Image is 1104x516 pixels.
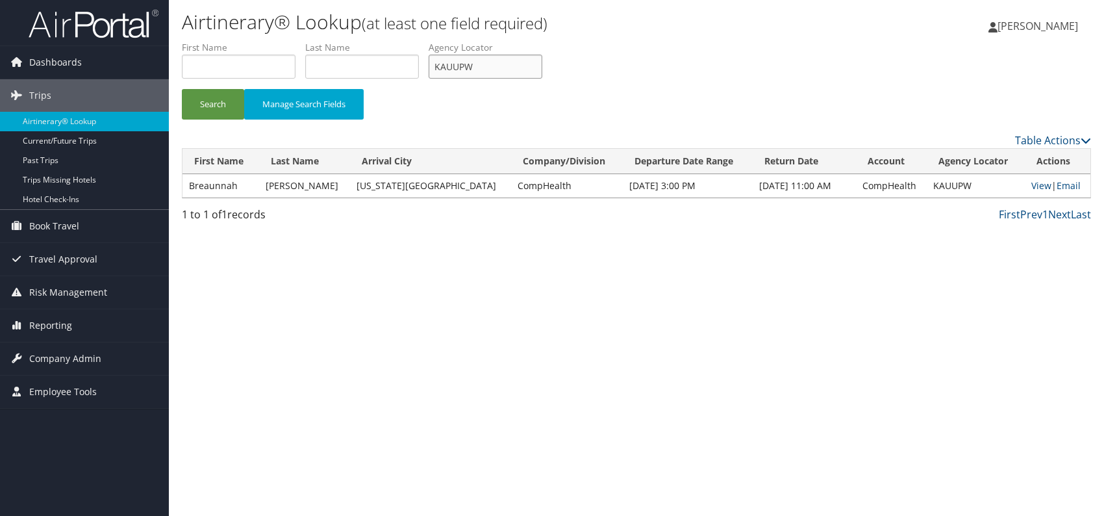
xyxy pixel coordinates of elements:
[927,174,1025,198] td: KAUUPW
[927,149,1025,174] th: Agency Locator: activate to sort column ascending
[29,243,97,276] span: Travel Approval
[182,89,244,120] button: Search
[182,41,305,54] label: First Name
[1031,179,1051,192] a: View
[1025,174,1090,198] td: |
[1025,149,1090,174] th: Actions
[1015,133,1091,148] a: Table Actions
[511,174,623,198] td: CompHealth
[29,309,72,342] span: Reporting
[511,149,623,174] th: Company/Division
[1020,207,1042,222] a: Prev
[29,46,82,79] span: Dashboards
[988,6,1091,45] a: [PERSON_NAME]
[1042,207,1048,222] a: 1
[856,149,927,174] th: Account: activate to sort column ascending
[182,8,788,36] h1: Airtinerary® Lookup
[1071,207,1091,222] a: Last
[29,79,51,112] span: Trips
[623,174,753,198] td: [DATE] 3:00 PM
[350,174,511,198] td: [US_STATE][GEOGRAPHIC_DATA]
[305,41,429,54] label: Last Name
[29,376,97,408] span: Employee Tools
[29,8,158,39] img: airportal-logo.png
[753,174,855,198] td: [DATE] 11:00 AM
[221,207,227,222] span: 1
[1048,207,1071,222] a: Next
[259,174,349,198] td: [PERSON_NAME]
[350,149,511,174] th: Arrival City: activate to sort column ascending
[997,19,1078,33] span: [PERSON_NAME]
[259,149,349,174] th: Last Name: activate to sort column ascending
[362,12,547,34] small: (at least one field required)
[753,149,855,174] th: Return Date: activate to sort column ascending
[429,41,552,54] label: Agency Locator
[856,174,927,198] td: CompHealth
[182,149,259,174] th: First Name: activate to sort column ascending
[29,342,101,375] span: Company Admin
[244,89,364,120] button: Manage Search Fields
[1057,179,1081,192] a: Email
[182,174,259,198] td: Breaunnah
[29,276,107,309] span: Risk Management
[623,149,753,174] th: Departure Date Range: activate to sort column ascending
[182,207,395,229] div: 1 to 1 of records
[29,210,79,242] span: Book Travel
[999,207,1020,222] a: First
